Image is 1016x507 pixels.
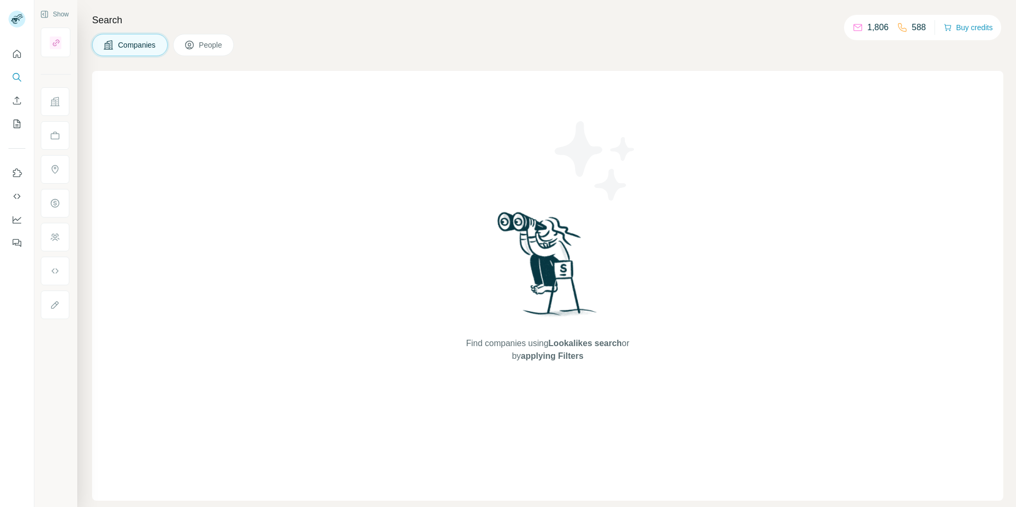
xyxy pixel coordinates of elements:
[33,6,76,22] button: Show
[8,164,25,183] button: Use Surfe on LinkedIn
[92,13,1003,28] h4: Search
[118,40,157,50] span: Companies
[8,44,25,64] button: Quick start
[548,339,622,348] span: Lookalikes search
[8,91,25,110] button: Enrich CSV
[521,351,583,360] span: applying Filters
[463,337,632,363] span: Find companies using or by
[8,233,25,252] button: Feedback
[8,187,25,206] button: Use Surfe API
[8,114,25,133] button: My lists
[8,210,25,229] button: Dashboard
[867,21,888,34] p: 1,806
[493,209,603,327] img: Surfe Illustration - Woman searching with binoculars
[912,21,926,34] p: 588
[548,113,643,209] img: Surfe Illustration - Stars
[944,20,993,35] button: Buy credits
[8,68,25,87] button: Search
[199,40,223,50] span: People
